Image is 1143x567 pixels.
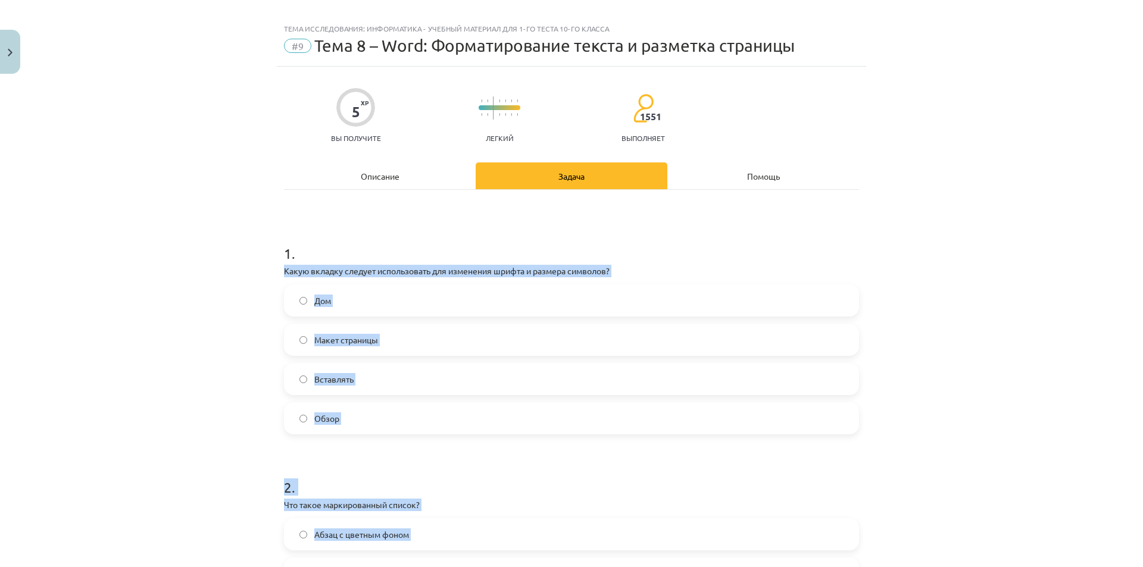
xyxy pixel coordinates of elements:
[299,297,307,305] input: Дом
[505,113,506,116] img: icon-short-line-57e1e144782c952c97e751825c79c345078a6d821885a25fce030b3d8c18986b.svg
[284,245,292,262] font: 1
[299,415,307,422] input: Обзор
[361,98,368,107] font: XP
[747,171,780,181] font: Помощь
[314,295,331,306] font: Дом
[299,531,307,538] input: Абзац с цветным фоном
[314,374,354,384] font: Вставлять
[511,113,512,116] img: icon-short-line-57e1e144782c952c97e751825c79c345078a6d821885a25fce030b3d8c18986b.svg
[481,113,482,116] img: icon-short-line-57e1e144782c952c97e751825c79c345078a6d821885a25fce030b3d8c18986b.svg
[8,49,13,57] img: icon-close-lesson-0947bae3869378f0d4975bcd49f059093ad1ed9edebbc8119c70593378902aed.svg
[493,96,494,120] img: icon-long-line-d9ea69661e0d244f92f715978eff75569469978d946b2353a9bb055b3ed8787d.svg
[284,478,292,496] font: 2
[292,245,295,262] font: .
[558,171,585,181] font: Задача
[487,99,488,102] img: icon-short-line-57e1e144782c952c97e751825c79c345078a6d821885a25fce030b3d8c18986b.svg
[284,499,420,510] font: Что такое маркированный список?
[314,36,795,55] font: Тема 8 – Word: Форматирование текста и разметка страницы
[299,375,307,383] input: Вставлять
[292,478,295,496] font: .
[284,265,610,276] font: Какую вкладку следует использовать для изменения шрифта и размера символов?
[511,99,512,102] img: icon-short-line-57e1e144782c952c97e751825c79c345078a6d821885a25fce030b3d8c18986b.svg
[499,99,500,102] img: icon-short-line-57e1e144782c952c97e751825c79c345078a6d821885a25fce030b3d8c18986b.svg
[499,113,500,116] img: icon-short-line-57e1e144782c952c97e751825c79c345078a6d821885a25fce030b3d8c18986b.svg
[314,413,339,424] font: Обзор
[361,171,399,181] font: Описание
[314,334,378,345] font: Макет страницы
[352,102,360,121] font: 5
[622,133,665,143] font: выполняет
[487,113,488,116] img: icon-short-line-57e1e144782c952c97e751825c79c345078a6d821885a25fce030b3d8c18986b.svg
[517,99,518,102] img: icon-short-line-57e1e144782c952c97e751825c79c345078a6d821885a25fce030b3d8c18986b.svg
[640,110,661,123] font: 1551
[486,133,514,143] font: Легкий
[284,24,609,33] font: Тема исследования: Информатика - учебный материал для 1-го теста 10-го класса
[481,99,482,102] img: icon-short-line-57e1e144782c952c97e751825c79c345078a6d821885a25fce030b3d8c18986b.svg
[331,133,381,143] font: Вы получите
[505,99,506,102] img: icon-short-line-57e1e144782c952c97e751825c79c345078a6d821885a25fce030b3d8c18986b.svg
[314,529,409,540] font: Абзац с цветным фоном
[517,113,518,116] img: icon-short-line-57e1e144782c952c97e751825c79c345078a6d821885a25fce030b3d8c18986b.svg
[292,40,304,52] font: #9
[299,336,307,344] input: Макет страницы
[633,93,654,123] img: students-c634bb4e5e11cddfef0936a35e636f08e4e9abd3cc4e673bd6f9a4125e45ecb1.svg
